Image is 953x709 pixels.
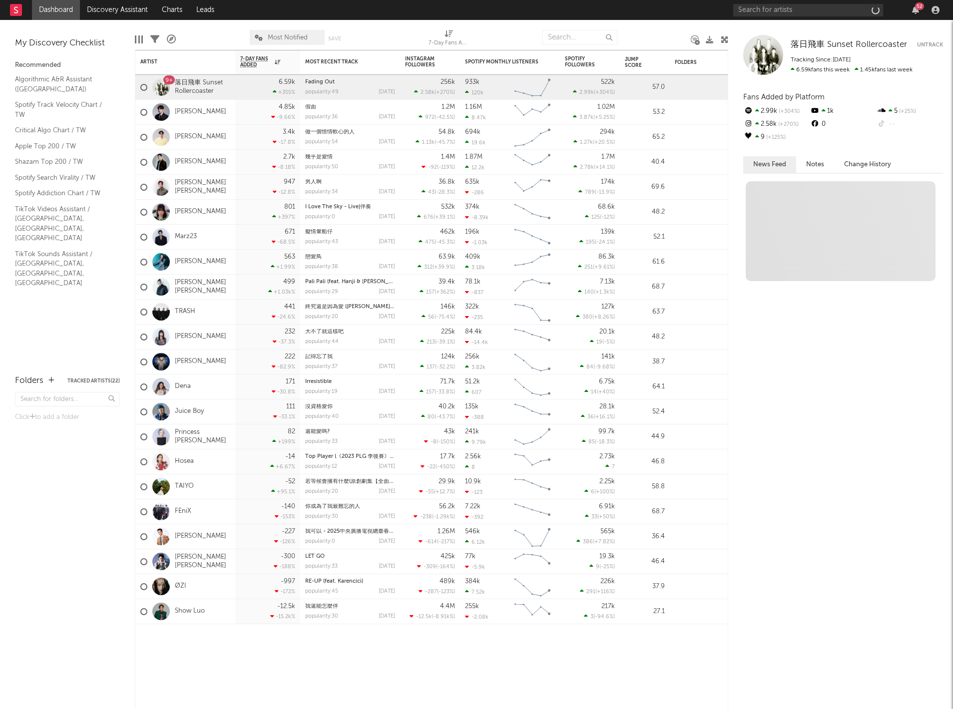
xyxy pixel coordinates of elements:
span: 19 [596,340,602,345]
span: +125 % [765,135,786,140]
a: LET GO [305,554,325,559]
div: 7.13k [600,279,615,285]
div: 374k [465,204,479,210]
a: TAIYO [175,482,194,491]
div: 68.7 [625,281,665,293]
div: 69.6 [625,181,665,193]
div: popularity: 29 [305,289,338,295]
div: ( ) [578,289,615,295]
div: 0 [810,118,876,131]
div: 141k [601,354,615,360]
div: popularity: 54 [305,139,338,145]
div: A&R Pipeline [167,25,176,54]
div: 225k [441,329,455,335]
div: ( ) [417,214,455,220]
a: TikTok Videos Assistant / [GEOGRAPHIC_DATA], [GEOGRAPHIC_DATA], [GEOGRAPHIC_DATA] [15,204,110,244]
div: ( ) [573,89,615,95]
div: ( ) [585,214,615,220]
a: 你成為了我最難忘的人 [305,504,360,509]
div: 256k [465,354,479,360]
div: [DATE] [379,189,395,195]
a: Hosea [175,457,194,466]
span: Tracking Since: [DATE] [791,57,851,63]
div: 幾乎是愛情 [305,154,395,160]
a: Spotify Track Velocity Chart / TW [15,99,110,120]
span: 125 [591,215,600,220]
div: 9 [743,131,810,144]
a: 若等候會擁有什麼(原創劇集【全面管控】插曲 [305,479,417,484]
div: 3.18k [465,264,485,271]
span: -75.4 % [436,315,454,320]
a: Marz23 [175,233,197,241]
button: Filter by Spotify Followers [605,57,615,67]
div: 61.6 [625,256,665,268]
div: 1k [810,105,876,118]
button: Tracked Artists(22) [67,378,120,383]
a: Show Luo [175,607,205,616]
span: -24.1 % [596,240,613,245]
div: 409k [465,254,480,260]
a: 沒資格愛你 [305,404,333,409]
button: Filter by Most Recent Track [385,57,395,67]
input: Search for artists [733,4,883,16]
div: -8.39k [465,214,488,221]
span: Most Notified [268,34,308,41]
div: ( ) [418,264,455,270]
div: 54.8k [439,129,455,135]
div: popularity: 0 [305,214,335,220]
span: -13.9 % [596,190,613,195]
div: -837 [465,289,483,296]
div: 499 [283,279,295,285]
span: +5.25 % [595,115,613,120]
div: [DATE] [379,89,395,95]
div: 53.2 [625,106,665,118]
span: +304 % [595,90,613,95]
span: 475 [425,240,435,245]
div: 38.7 [625,356,665,368]
svg: Chart title [510,225,555,250]
div: 2.99k [743,105,810,118]
span: 972 [425,115,435,120]
div: popularity: 38 [305,264,338,270]
a: 男人啊 [305,179,322,185]
div: [DATE] [379,264,395,270]
button: Filter by Jump Score [655,57,665,67]
a: Spotify Search Virality / TW [15,172,110,183]
div: 1.87M [465,154,482,160]
div: ( ) [422,314,455,320]
div: 大不了就這樣吧 [305,329,395,335]
span: 1.13k [422,140,435,145]
div: ( ) [576,314,615,320]
div: 801 [284,204,295,210]
div: 40.4 [625,156,665,168]
a: Fading Out [305,79,335,85]
a: Shazam Top 200 / TW [15,156,110,167]
a: Dena [175,382,191,391]
div: [DATE] [379,339,395,345]
div: ( ) [414,89,455,95]
div: 戀愛鳥 [305,254,395,260]
button: Filter by 7-Day Fans Added [285,57,295,67]
button: Save [328,36,341,41]
div: 39.4k [439,279,455,285]
div: Pali Pali (feat. Hanji & 謝帝) [305,279,395,285]
div: 1.7M [601,154,615,160]
div: +397 % [272,214,295,220]
span: 56 [428,315,435,320]
a: 落日飛車 Sunset Rollercoaster [791,40,907,50]
span: 789 [585,190,595,195]
div: ( ) [573,114,615,120]
button: Untrack [917,40,943,50]
div: popularity: 43 [305,239,338,245]
a: 還能愛嗎? [305,429,330,434]
div: ( ) [419,114,455,120]
a: 假面 [305,104,316,110]
div: Most Recent Track [305,59,380,65]
div: 男人啊 [305,179,395,185]
div: ( ) [573,164,615,170]
div: 2.7k [283,154,295,160]
div: -82.9 % [272,363,295,370]
div: 7-Day Fans Added (7-Day Fans Added) [429,37,469,49]
div: Click to add a folder. [15,411,120,423]
span: -45.7 % [436,140,454,145]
